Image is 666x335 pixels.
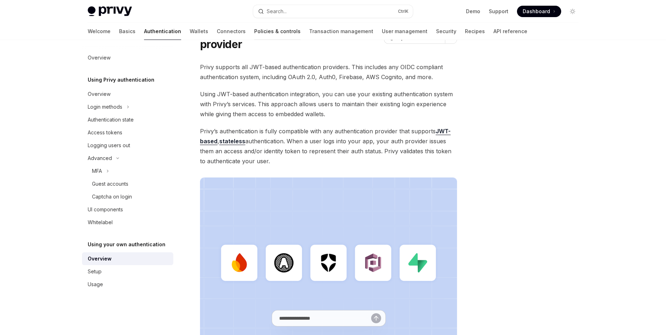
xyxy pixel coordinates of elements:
a: Logging users out [82,139,173,152]
a: API reference [493,23,527,40]
a: UI components [82,203,173,216]
span: Using JWT-based authentication integration, you can use your existing authentication system with ... [200,89,457,119]
a: Overview [82,252,173,265]
a: Transaction management [309,23,373,40]
a: Connectors [217,23,246,40]
a: Recipes [465,23,485,40]
span: Privy supports all JWT-based authentication providers. This includes any OIDC compliant authentic... [200,62,457,82]
a: Policies & controls [254,23,301,40]
a: Overview [82,88,173,100]
div: Search... [267,7,287,16]
div: Login methods [88,103,122,111]
a: Captcha on login [82,190,173,203]
button: Search...CtrlK [253,5,413,18]
span: Ctrl K [398,9,409,14]
span: Dashboard [523,8,550,15]
div: Whitelabel [88,218,113,227]
a: Support [489,8,508,15]
a: stateless [219,138,245,145]
button: Send message [371,313,381,323]
a: Authentication state [82,113,173,126]
a: Dashboard [517,6,561,17]
h5: Using Privy authentication [88,76,154,84]
a: Welcome [88,23,111,40]
a: Security [436,23,456,40]
div: Logging users out [88,141,130,150]
div: Overview [88,254,112,263]
div: MFA [92,167,102,175]
div: Setup [88,267,102,276]
div: Usage [88,280,103,289]
a: Access tokens [82,126,173,139]
div: Overview [88,90,111,98]
div: UI components [88,205,123,214]
button: Toggle dark mode [567,6,578,17]
a: Whitelabel [82,216,173,229]
div: Captcha on login [92,192,132,201]
div: Overview [88,53,111,62]
a: Guest accounts [82,177,173,190]
span: Privy’s authentication is fully compatible with any authentication provider that supports , authe... [200,126,457,166]
a: Basics [119,23,135,40]
a: Wallets [190,23,208,40]
div: Authentication state [88,115,134,124]
div: Guest accounts [92,180,128,188]
a: Demo [466,8,480,15]
a: User management [382,23,427,40]
img: light logo [88,6,132,16]
div: Access tokens [88,128,122,137]
a: Authentication [144,23,181,40]
div: Advanced [88,154,112,163]
h5: Using your own authentication [88,240,165,249]
a: Usage [82,278,173,291]
a: Setup [82,265,173,278]
a: Overview [82,51,173,64]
